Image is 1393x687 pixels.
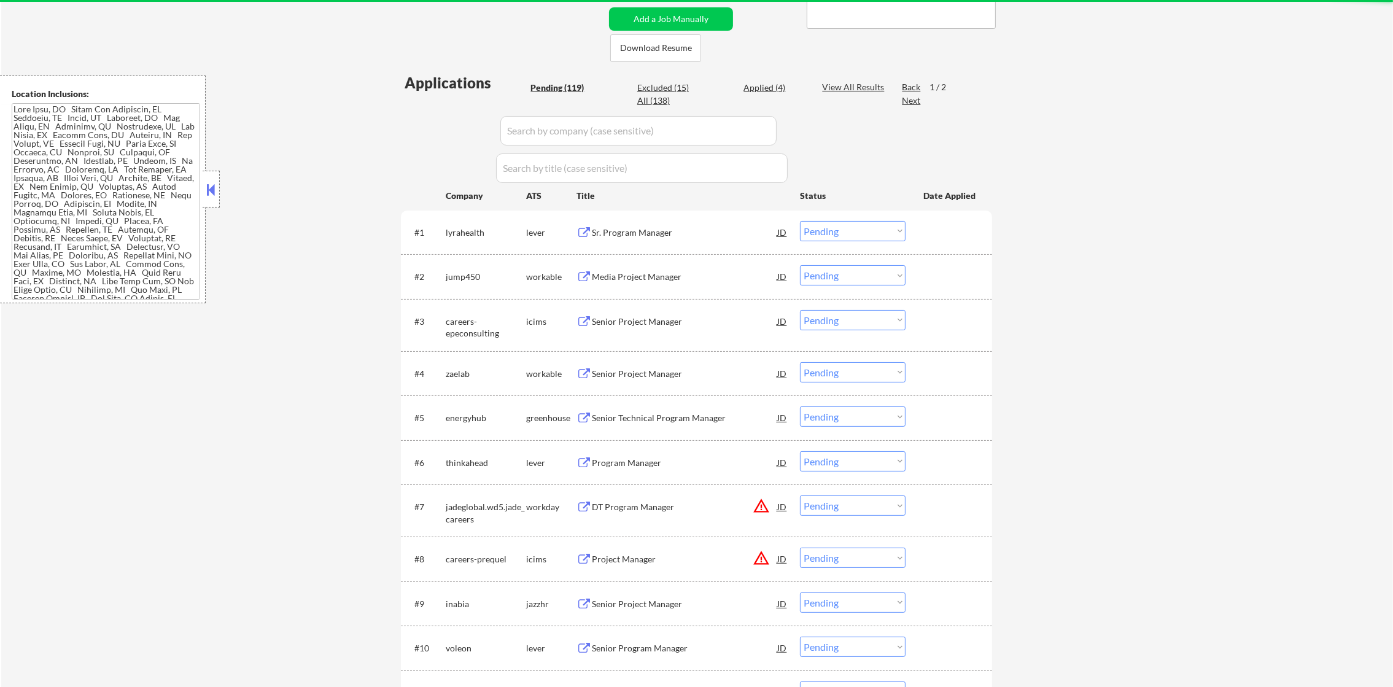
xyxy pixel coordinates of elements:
div: Next [902,95,922,107]
div: lever [526,457,576,469]
button: Add a Job Manually [609,7,733,31]
div: #1 [414,227,436,239]
div: JD [776,310,788,332]
div: Applications [405,76,526,90]
div: workable [526,271,576,283]
div: jazzhr [526,598,576,610]
div: careers-epeconsulting [446,316,526,340]
div: energyhub [446,412,526,424]
div: Senior Project Manager [592,368,777,380]
div: JD [776,592,788,615]
div: #2 [414,271,436,283]
div: voleon [446,642,526,654]
div: ATS [526,190,576,202]
div: jadeglobal.wd5.jade_careers [446,501,526,525]
div: Excluded (15) [637,82,699,94]
button: warning_amber [753,549,770,567]
div: #9 [414,598,436,610]
div: JD [776,406,788,429]
div: #4 [414,368,436,380]
div: greenhouse [526,412,576,424]
div: #5 [414,412,436,424]
div: zaelab [446,368,526,380]
div: lever [526,642,576,654]
div: workday [526,501,576,513]
div: Company [446,190,526,202]
div: JD [776,451,788,473]
div: careers-prequel [446,553,526,565]
div: lever [526,227,576,239]
div: Senior Technical Program Manager [592,412,777,424]
div: #10 [414,642,436,654]
div: Title [576,190,788,202]
div: All (138) [637,95,699,107]
div: 1 / 2 [929,81,958,93]
div: icims [526,316,576,328]
div: Media Project Manager [592,271,777,283]
div: lyrahealth [446,227,526,239]
button: warning_amber [753,497,770,514]
input: Search by title (case sensitive) [496,153,788,183]
div: JD [776,637,788,659]
div: Senior Program Manager [592,642,777,654]
div: #6 [414,457,436,469]
input: Search by company (case sensitive) [500,116,777,146]
div: inabia [446,598,526,610]
button: Download Resume [610,34,701,62]
div: Date Applied [923,190,977,202]
div: #8 [414,553,436,565]
div: JD [776,265,788,287]
div: Senior Project Manager [592,598,777,610]
div: Pending (119) [530,82,592,94]
div: #3 [414,316,436,328]
div: JD [776,221,788,243]
div: Project Manager [592,553,777,565]
div: #7 [414,501,436,513]
div: Program Manager [592,457,777,469]
div: Sr. Program Manager [592,227,777,239]
div: Location Inclusions: [12,88,201,100]
div: Back [902,81,922,93]
div: Applied (4) [743,82,805,94]
div: JD [776,495,788,518]
div: JD [776,362,788,384]
div: workable [526,368,576,380]
div: thinkahead [446,457,526,469]
div: Status [800,184,906,206]
div: View All Results [822,81,888,93]
div: JD [776,548,788,570]
div: DT Program Manager [592,501,777,513]
div: jump450 [446,271,526,283]
div: icims [526,553,576,565]
div: Senior Project Manager [592,316,777,328]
